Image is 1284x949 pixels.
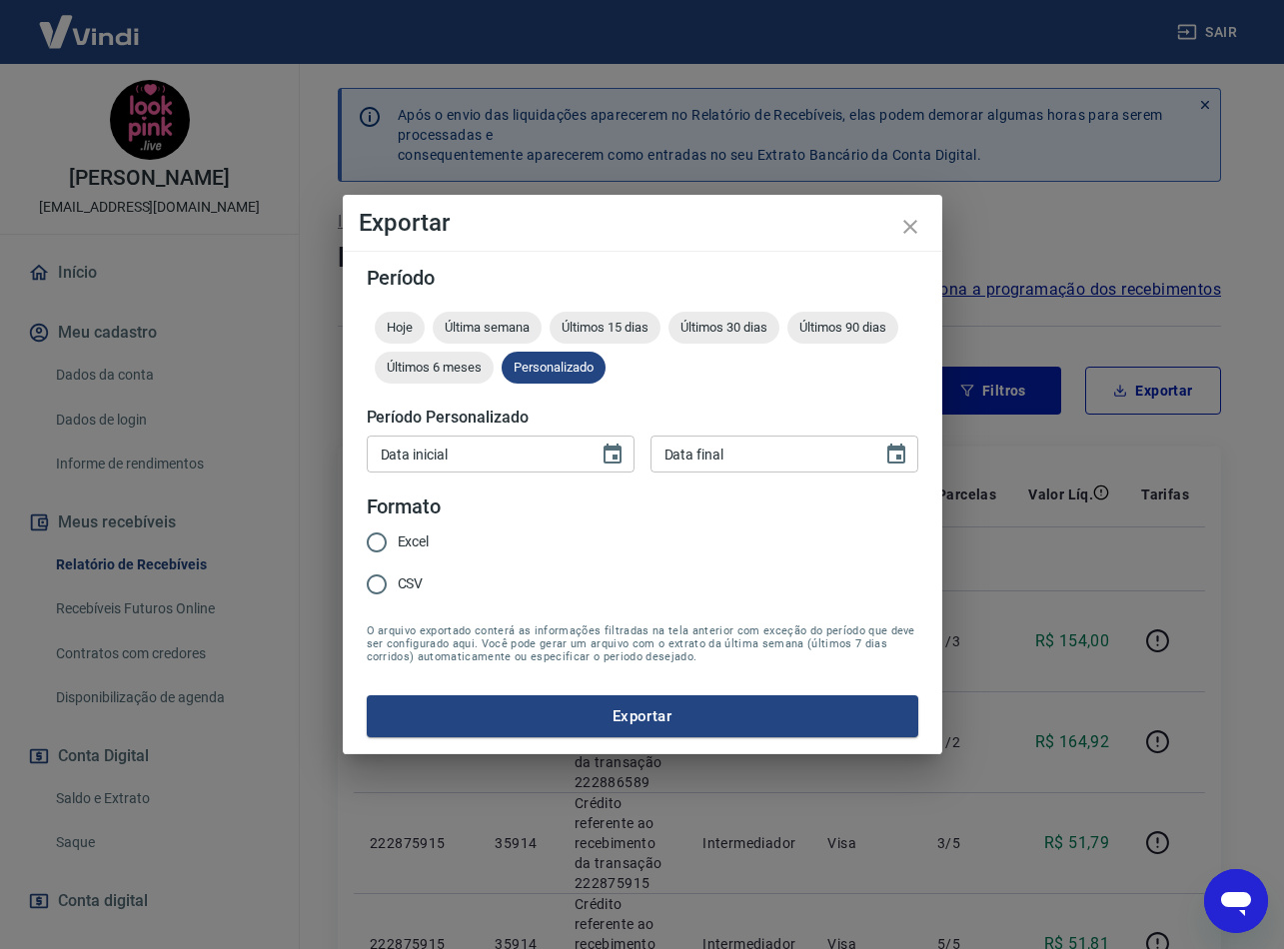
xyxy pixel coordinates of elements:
[367,695,918,737] button: Exportar
[787,312,898,344] div: Últimos 90 dias
[375,320,425,335] span: Hoje
[359,211,926,235] h4: Exportar
[886,203,934,251] button: close
[787,320,898,335] span: Últimos 90 dias
[375,360,494,375] span: Últimos 6 meses
[502,352,606,384] div: Personalizado
[398,573,424,594] span: CSV
[375,352,494,384] div: Últimos 6 meses
[650,436,868,473] input: DD/MM/YYYY
[433,312,542,344] div: Última semana
[550,320,660,335] span: Últimos 15 dias
[593,435,633,474] button: Choose date
[1204,869,1268,933] iframe: 메시징 창을 시작하는 버튼
[367,408,918,428] h5: Período Personalizado
[668,320,779,335] span: Últimos 30 dias
[876,435,916,474] button: Choose date
[398,531,430,552] span: Excel
[668,312,779,344] div: Últimos 30 dias
[367,268,918,288] h5: Período
[367,492,442,521] legend: Formato
[367,624,918,663] span: O arquivo exportado conterá as informações filtradas na tela anterior com exceção do período que ...
[375,312,425,344] div: Hoje
[433,320,542,335] span: Última semana
[502,360,606,375] span: Personalizado
[367,436,585,473] input: DD/MM/YYYY
[550,312,660,344] div: Últimos 15 dias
